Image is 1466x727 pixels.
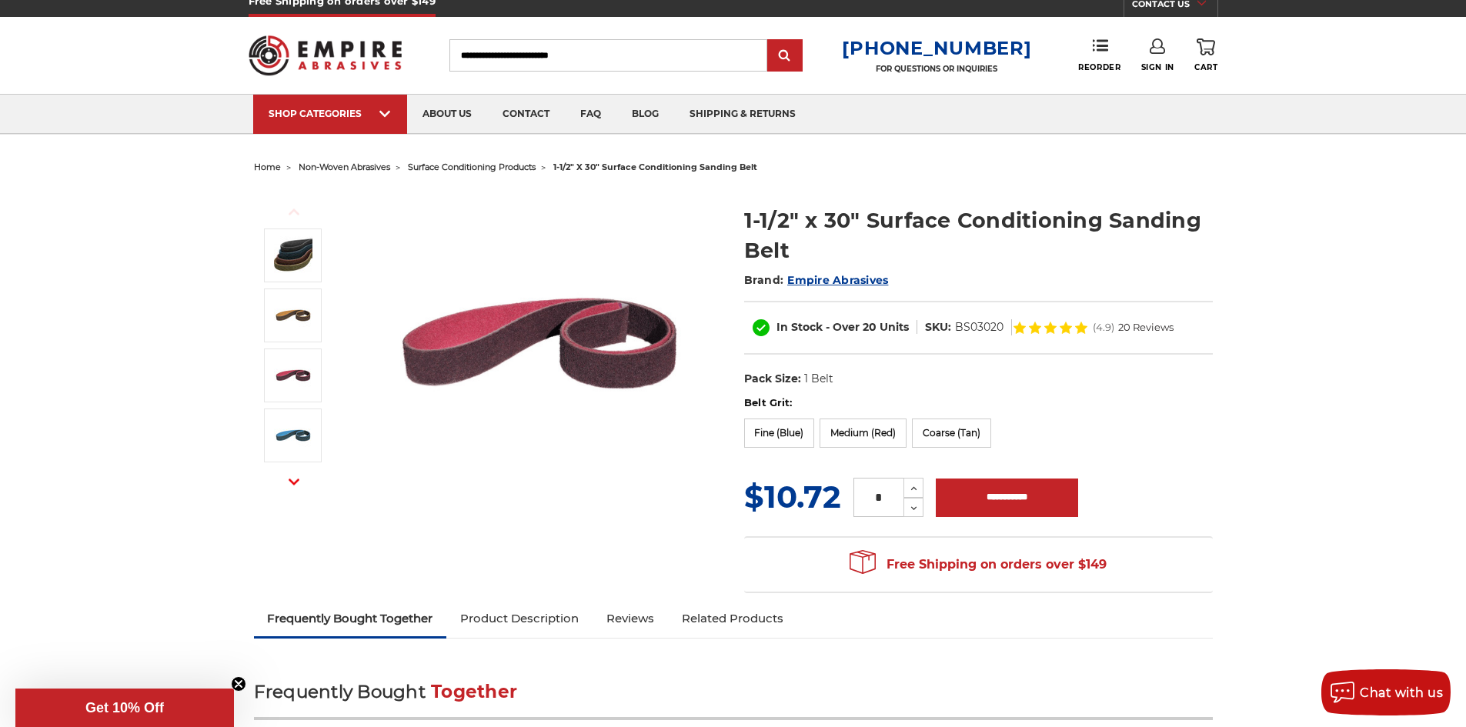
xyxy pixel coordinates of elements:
[431,681,517,702] span: Together
[1118,322,1174,332] span: 20 Reviews
[925,319,951,335] dt: SKU:
[254,681,426,702] span: Frequently Bought
[787,273,888,287] a: Empire Abrasives
[1194,38,1217,72] a: Cart
[863,320,877,334] span: 20
[770,41,800,72] input: Submit
[744,395,1213,411] label: Belt Grit:
[1321,669,1451,715] button: Chat with us
[804,371,833,387] dd: 1 Belt
[744,205,1213,265] h1: 1-1/2" x 30" Surface Conditioning Sanding Belt
[880,320,909,334] span: Units
[446,602,593,635] a: Product Description
[274,296,312,335] img: 1-1/2" x 30" Tan Surface Conditioning Belt
[955,319,1003,335] dd: BS03020
[1141,62,1174,72] span: Sign In
[274,236,312,275] img: 1.5"x30" Surface Conditioning Sanding Belts
[276,465,312,499] button: Next
[254,602,447,635] a: Frequently Bought Together
[565,95,616,134] a: faq
[593,602,668,635] a: Reviews
[1093,322,1114,332] span: (4.9)
[274,356,312,395] img: 1-1/2" x 30" Red Surface Conditioning Belt
[842,64,1031,74] p: FOR QUESTIONS OR INQUIRIES
[744,371,801,387] dt: Pack Size:
[269,108,392,119] div: SHOP CATEGORIES
[842,37,1031,59] a: [PHONE_NUMBER]
[15,689,234,727] div: Get 10% OffClose teaser
[744,478,841,515] span: $10.72
[386,189,693,497] img: 1.5"x30" Surface Conditioning Sanding Belts
[616,95,674,134] a: blog
[1078,62,1120,72] span: Reorder
[407,95,487,134] a: about us
[249,25,402,85] img: Empire Abrasives
[408,162,536,172] a: surface conditioning products
[850,549,1107,580] span: Free Shipping on orders over $149
[276,195,312,228] button: Previous
[1360,685,1443,700] span: Chat with us
[487,95,565,134] a: contact
[553,162,757,172] span: 1-1/2" x 30" surface conditioning sanding belt
[668,602,797,635] a: Related Products
[254,162,281,172] a: home
[85,700,164,715] span: Get 10% Off
[231,676,246,692] button: Close teaser
[744,273,784,287] span: Brand:
[274,416,312,455] img: 1-1/2" x 30" Blue Surface Conditioning Belt
[776,320,823,334] span: In Stock
[674,95,811,134] a: shipping & returns
[1194,62,1217,72] span: Cart
[826,320,860,334] span: - Over
[1078,38,1120,72] a: Reorder
[299,162,390,172] a: non-woven abrasives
